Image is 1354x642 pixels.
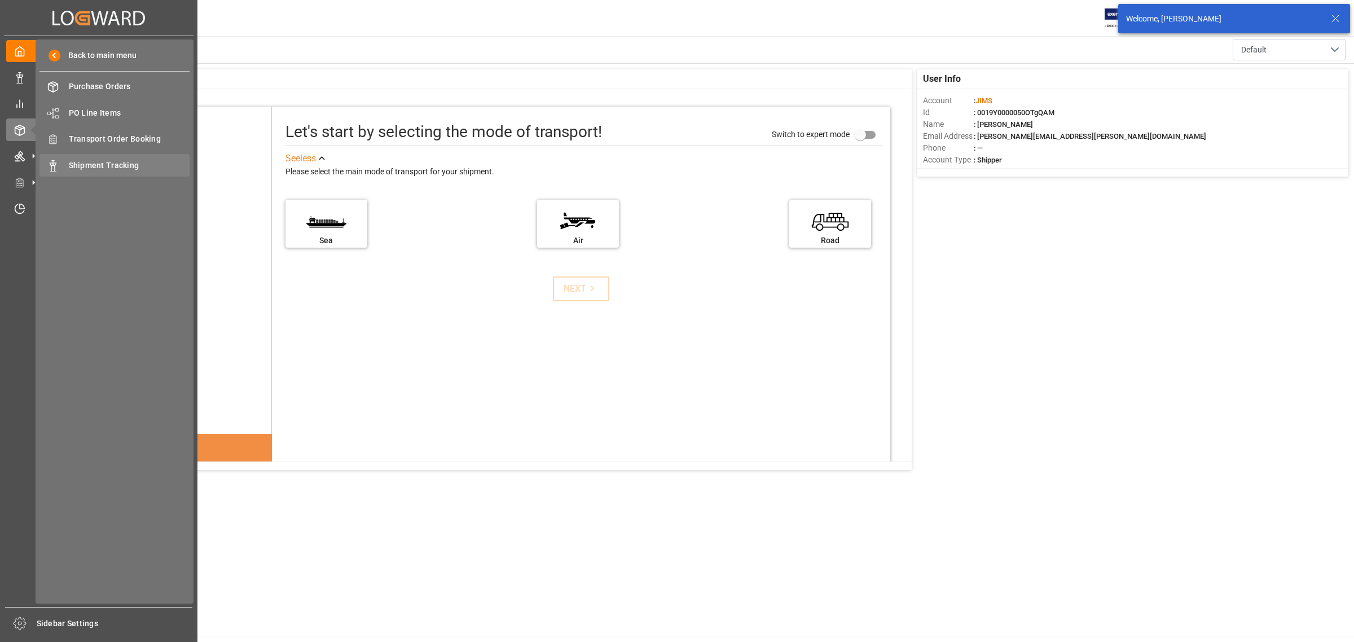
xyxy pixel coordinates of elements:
a: PO Line Items [39,102,190,124]
button: NEXT [553,276,609,301]
a: Transport Order Booking [39,128,190,150]
div: Please select the main mode of transport for your shipment. [285,165,882,179]
span: Shipment Tracking [69,160,190,172]
div: Welcome, [PERSON_NAME] [1126,13,1320,25]
span: Purchase Orders [69,81,190,93]
div: NEXT [564,282,598,296]
span: : — [974,144,983,152]
div: Let's start by selecting the mode of transport! [285,120,602,144]
span: Id [923,107,974,118]
span: : [PERSON_NAME] [974,120,1033,129]
span: Switch to expert mode [772,130,850,139]
span: : 0019Y0000050OTgQAM [974,108,1054,117]
div: Air [543,235,613,247]
img: Exertis%20JAM%20-%20Email%20Logo.jpg_1722504956.jpg [1105,8,1144,28]
div: See less [285,152,316,165]
a: My Cockpit [6,40,191,62]
a: Shipment Tracking [39,154,190,176]
a: Purchase Orders [39,76,190,98]
span: Sidebar Settings [37,618,193,630]
div: Road [795,235,865,247]
span: Name [923,118,974,130]
span: Account [923,95,974,107]
span: Back to main menu [60,50,137,61]
span: Phone [923,142,974,154]
span: Default [1241,44,1267,56]
a: Data Management [6,66,191,88]
span: : [974,96,992,105]
span: Transport Order Booking [69,133,190,145]
span: Account Type [923,154,974,166]
span: : Shipper [974,156,1002,164]
span: JIMS [975,96,992,105]
span: PO Line Items [69,107,190,119]
button: open menu [1233,39,1346,60]
div: Sea [291,235,362,247]
span: : [PERSON_NAME][EMAIL_ADDRESS][PERSON_NAME][DOMAIN_NAME] [974,132,1206,140]
span: Email Address [923,130,974,142]
span: User Info [923,72,961,86]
